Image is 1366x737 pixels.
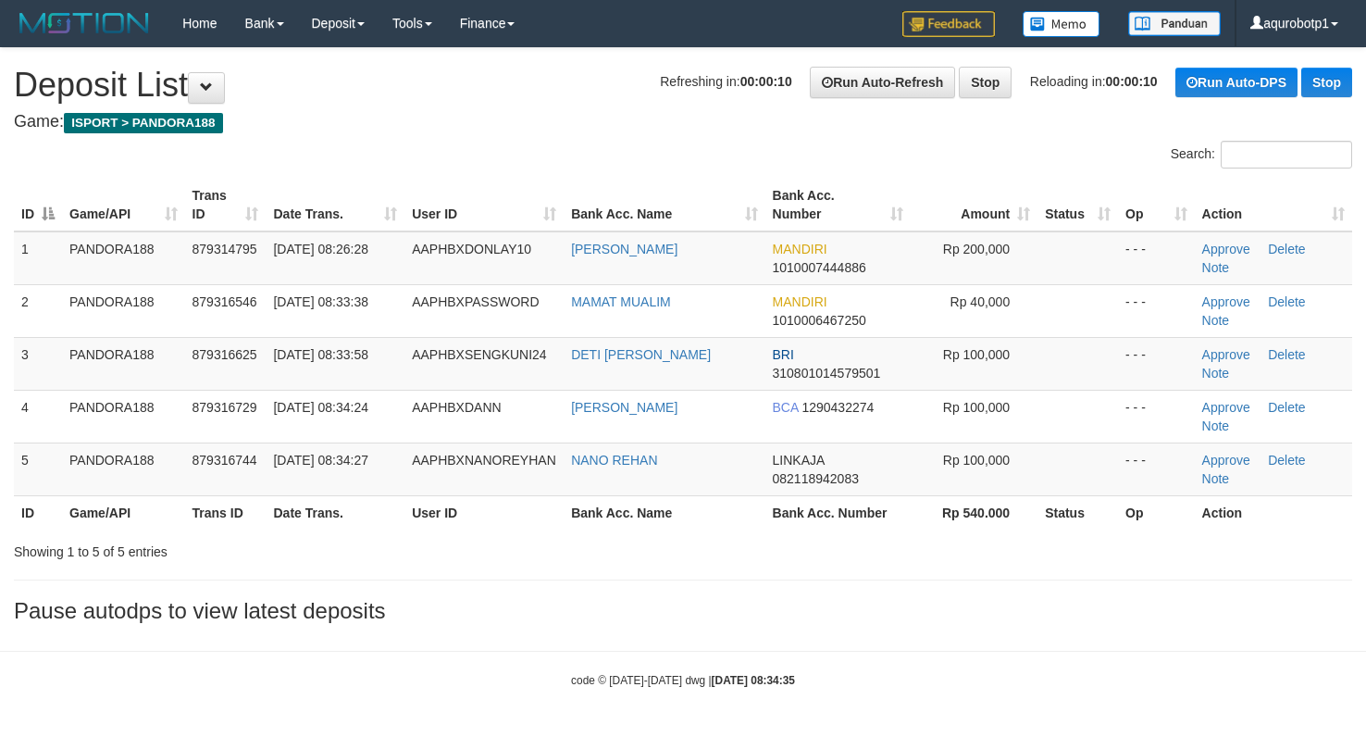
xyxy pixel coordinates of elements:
span: AAPHBXNANOREYHAN [412,453,556,468]
a: Note [1202,471,1230,486]
span: AAPHBXDANN [412,400,501,415]
span: AAPHBXDONLAY10 [412,242,531,256]
a: Approve [1202,400,1250,415]
td: PANDORA188 [62,231,185,285]
span: BCA [773,400,799,415]
span: AAPHBXPASSWORD [412,294,539,309]
th: ID: activate to sort column descending [14,179,62,231]
a: Run Auto-DPS [1175,68,1298,97]
small: code © [DATE]-[DATE] dwg | [571,674,795,687]
span: [DATE] 08:34:27 [273,453,367,468]
a: Stop [959,67,1012,98]
span: ISPORT > PANDORA188 [64,113,223,133]
a: NANO REHAN [571,453,657,468]
label: Search: [1171,141,1352,169]
td: - - - [1118,284,1195,337]
td: - - - [1118,337,1195,390]
span: Rp 100,000 [943,347,1010,362]
td: - - - [1118,231,1195,285]
span: [DATE] 08:33:58 [273,347,367,362]
a: Note [1202,366,1230,381]
span: [DATE] 08:33:38 [273,294,367,309]
th: Game/API: activate to sort column ascending [62,179,185,231]
span: 879316625 [192,347,257,362]
th: Rp 540.000 [911,495,1037,530]
td: 2 [14,284,62,337]
a: [PERSON_NAME] [571,242,677,256]
td: 3 [14,337,62,390]
strong: [DATE] 08:34:35 [712,674,795,687]
th: Op: activate to sort column ascending [1118,179,1195,231]
span: 879316729 [192,400,257,415]
span: 879314795 [192,242,257,256]
span: Rp 100,000 [943,400,1010,415]
span: Rp 40,000 [950,294,1011,309]
th: Bank Acc. Number [765,495,912,530]
a: Note [1202,418,1230,433]
a: DETI [PERSON_NAME] [571,347,711,362]
h4: Game: [14,113,1352,131]
span: LINKAJA [773,453,825,468]
strong: 00:00:10 [1106,74,1158,89]
span: Reloading in: [1030,74,1158,89]
span: Refreshing in: [660,74,791,89]
th: Trans ID: activate to sort column ascending [185,179,267,231]
img: panduan.png [1128,11,1221,36]
th: Date Trans.: activate to sort column ascending [266,179,404,231]
th: User ID: activate to sort column ascending [404,179,564,231]
a: MAMAT MUALIM [571,294,671,309]
th: Bank Acc. Name: activate to sort column ascending [564,179,764,231]
a: [PERSON_NAME] [571,400,677,415]
td: 4 [14,390,62,443]
th: User ID [404,495,564,530]
span: 879316744 [192,453,257,468]
div: Showing 1 to 5 of 5 entries [14,535,555,561]
span: MANDIRI [773,242,827,256]
td: - - - [1118,390,1195,443]
td: PANDORA188 [62,390,185,443]
td: PANDORA188 [62,284,185,337]
th: ID [14,495,62,530]
span: Copy 1010007444886 to clipboard [773,260,866,275]
img: Button%20Memo.svg [1023,11,1100,37]
span: [DATE] 08:26:28 [273,242,367,256]
a: Approve [1202,347,1250,362]
a: Delete [1268,242,1305,256]
a: Delete [1268,453,1305,468]
img: Feedback.jpg [902,11,995,37]
a: Approve [1202,453,1250,468]
span: Copy 1010006467250 to clipboard [773,313,866,328]
td: 5 [14,443,62,495]
th: Action: activate to sort column ascending [1195,179,1352,231]
a: Approve [1202,294,1250,309]
th: Bank Acc. Name [564,495,764,530]
th: Trans ID [185,495,267,530]
span: BRI [773,347,794,362]
strong: 00:00:10 [740,74,792,89]
td: PANDORA188 [62,337,185,390]
span: 879316546 [192,294,257,309]
th: Game/API [62,495,185,530]
th: Amount: activate to sort column ascending [911,179,1037,231]
th: Status [1037,495,1118,530]
span: Rp 200,000 [943,242,1010,256]
input: Search: [1221,141,1352,169]
img: MOTION_logo.png [14,9,155,37]
span: Rp 100,000 [943,453,1010,468]
span: MANDIRI [773,294,827,309]
a: Stop [1301,68,1352,97]
th: Date Trans. [266,495,404,530]
th: Status: activate to sort column ascending [1037,179,1118,231]
span: Copy 082118942083 to clipboard [773,471,859,486]
th: Action [1195,495,1352,530]
a: Note [1202,313,1230,328]
th: Bank Acc. Number: activate to sort column ascending [765,179,912,231]
a: Approve [1202,242,1250,256]
h3: Pause autodps to view latest deposits [14,599,1352,623]
span: Copy 310801014579501 to clipboard [773,366,881,381]
span: Copy 1290432274 to clipboard [801,400,874,415]
span: AAPHBXSENGKUNI24 [412,347,547,362]
h1: Deposit List [14,67,1352,104]
td: PANDORA188 [62,443,185,495]
td: 1 [14,231,62,285]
